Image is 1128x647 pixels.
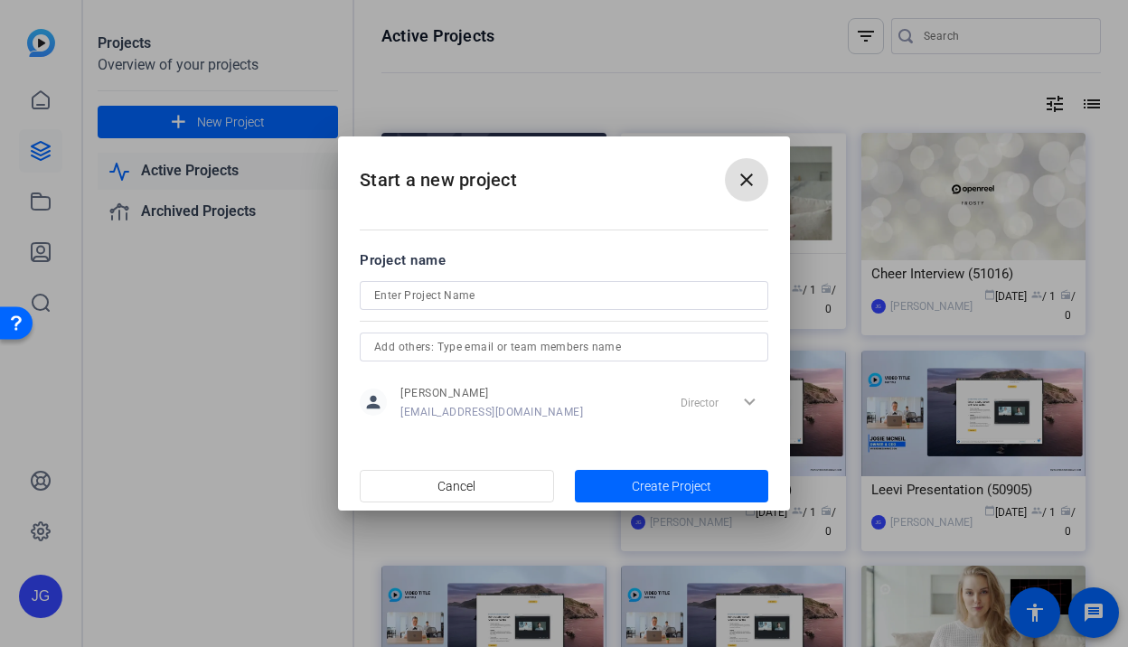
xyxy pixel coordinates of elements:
[400,386,583,400] span: [PERSON_NAME]
[736,169,757,191] mat-icon: close
[374,336,754,358] input: Add others: Type email or team members name
[575,470,769,502] button: Create Project
[400,405,583,419] span: [EMAIL_ADDRESS][DOMAIN_NAME]
[360,250,768,270] div: Project name
[360,389,387,416] mat-icon: person
[360,470,554,502] button: Cancel
[374,285,754,306] input: Enter Project Name
[338,136,790,210] h2: Start a new project
[632,477,711,496] span: Create Project
[437,469,475,503] span: Cancel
